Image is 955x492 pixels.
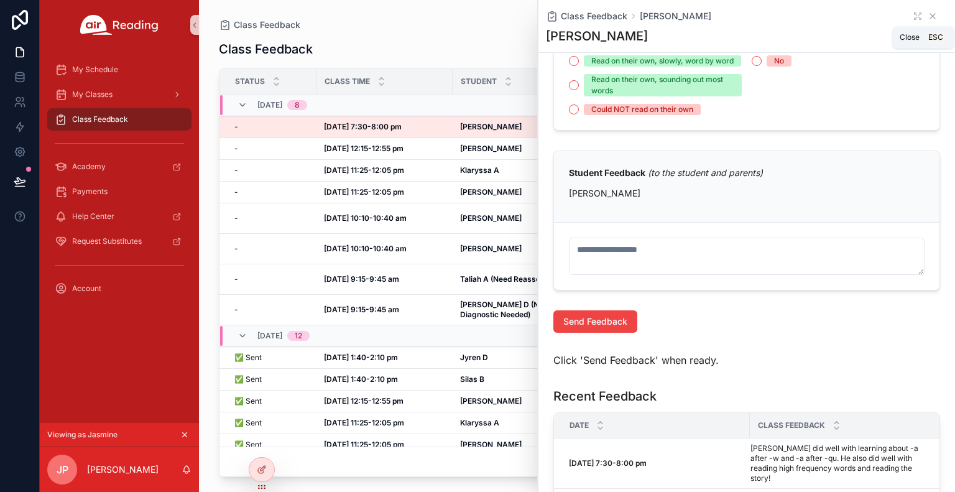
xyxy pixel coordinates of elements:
[569,187,925,200] p: [PERSON_NAME]
[460,353,488,362] strong: Jyren D
[47,430,118,440] span: Viewing as Jasmine
[460,440,522,449] strong: [PERSON_NAME]
[234,418,309,428] a: ✅ Sent
[234,305,309,315] a: -
[460,165,499,175] strong: Klaryssa A
[257,100,282,110] span: [DATE]
[234,396,309,406] a: ✅ Sent
[72,90,113,100] span: My Classes
[553,310,637,333] button: Send Feedback
[591,104,693,115] div: Could NOT read on their own
[325,77,370,86] span: Class Time
[324,374,398,384] strong: [DATE] 1:40-2:10 pm
[234,165,309,175] a: -
[570,420,589,430] span: Date
[295,331,302,341] div: 12
[72,187,108,197] span: Payments
[324,213,445,223] a: [DATE] 10:10-10:40 am
[72,284,101,294] span: Account
[460,187,522,197] strong: [PERSON_NAME]
[460,213,551,223] a: [PERSON_NAME]
[324,187,404,197] strong: [DATE] 11:25-12:05 pm
[324,353,398,362] strong: [DATE] 1:40-2:10 pm
[460,374,551,384] a: Silas B
[234,213,238,223] span: -
[72,162,106,172] span: Academy
[324,165,404,175] strong: [DATE] 11:25-12:05 pm
[87,463,159,476] p: [PERSON_NAME]
[324,353,445,363] a: [DATE] 1:40-2:10 pm
[460,122,551,132] a: [PERSON_NAME]
[553,353,719,368] span: Click 'Send Feedback' when ready.
[460,187,551,197] a: [PERSON_NAME]
[460,418,499,427] strong: Klaryssa A
[324,165,445,175] a: [DATE] 11:25-12:05 pm
[234,305,238,315] span: -
[234,418,262,428] span: ✅ Sent
[234,440,262,450] span: ✅ Sent
[234,122,238,132] span: -
[460,144,522,153] strong: [PERSON_NAME]
[640,10,711,22] a: [PERSON_NAME]
[324,244,407,253] strong: [DATE] 10:10-10:40 am
[324,374,445,384] a: [DATE] 1:40-2:10 pm
[57,462,68,477] span: JP
[72,114,128,124] span: Class Feedback
[750,443,920,483] span: [PERSON_NAME] did well with learning about -a after -w and -a after -qu. He also did well with re...
[72,65,118,75] span: My Schedule
[460,244,551,254] a: [PERSON_NAME]
[324,396,445,406] a: [DATE] 12:15-12:55 pm
[324,144,445,154] a: [DATE] 12:15-12:55 pm
[460,274,551,284] a: Taliah A (Need Reassess)
[900,32,920,42] span: Close
[460,300,551,320] a: [PERSON_NAME] D (No Diagnostic Needed)
[774,55,784,67] div: No
[569,167,645,178] strong: Student Feedback
[324,440,404,449] strong: [DATE] 11:25-12:05 pm
[234,396,262,406] span: ✅ Sent
[460,144,551,154] a: [PERSON_NAME]
[591,55,734,67] div: Read on their own, slowly, word by word
[234,274,309,284] a: -
[324,418,404,427] strong: [DATE] 11:25-12:05 pm
[460,244,522,253] strong: [PERSON_NAME]
[324,213,407,223] strong: [DATE] 10:10-10:40 am
[324,274,445,284] a: [DATE] 9:15-9:45 am
[80,15,159,35] img: App logo
[460,418,551,428] a: Klaryssa A
[47,180,191,203] a: Payments
[47,108,191,131] a: Class Feedback
[461,77,497,86] span: Student
[546,27,648,45] h1: [PERSON_NAME]
[234,187,309,197] a: -
[324,274,399,284] strong: [DATE] 9:15-9:45 am
[234,374,262,384] span: ✅ Sent
[47,83,191,106] a: My Classes
[47,205,191,228] a: Help Center
[569,458,647,468] strong: [DATE] 7:30-8:00 pm
[234,144,309,154] a: -
[563,315,627,328] span: Send Feedback
[234,213,309,223] a: -
[234,19,300,31] span: Class Feedback
[72,211,114,221] span: Help Center
[324,187,445,197] a: [DATE] 11:25-12:05 pm
[758,420,825,430] span: Class Feedback
[324,305,445,315] a: [DATE] 9:15-9:45 am
[257,331,282,341] span: [DATE]
[47,58,191,81] a: My Schedule
[460,300,545,319] strong: [PERSON_NAME] D (No Diagnostic Needed)
[553,388,657,405] h1: Recent Feedback
[324,418,445,428] a: [DATE] 11:25-12:05 pm
[234,144,238,154] span: -
[234,353,262,363] span: ✅ Sent
[234,244,238,254] span: -
[235,77,265,86] span: Status
[648,167,763,178] em: (to the student and parents)
[324,244,445,254] a: [DATE] 10:10-10:40 am
[234,374,309,384] a: ✅ Sent
[460,353,551,363] a: Jyren D
[47,277,191,300] a: Account
[460,374,484,384] strong: Silas B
